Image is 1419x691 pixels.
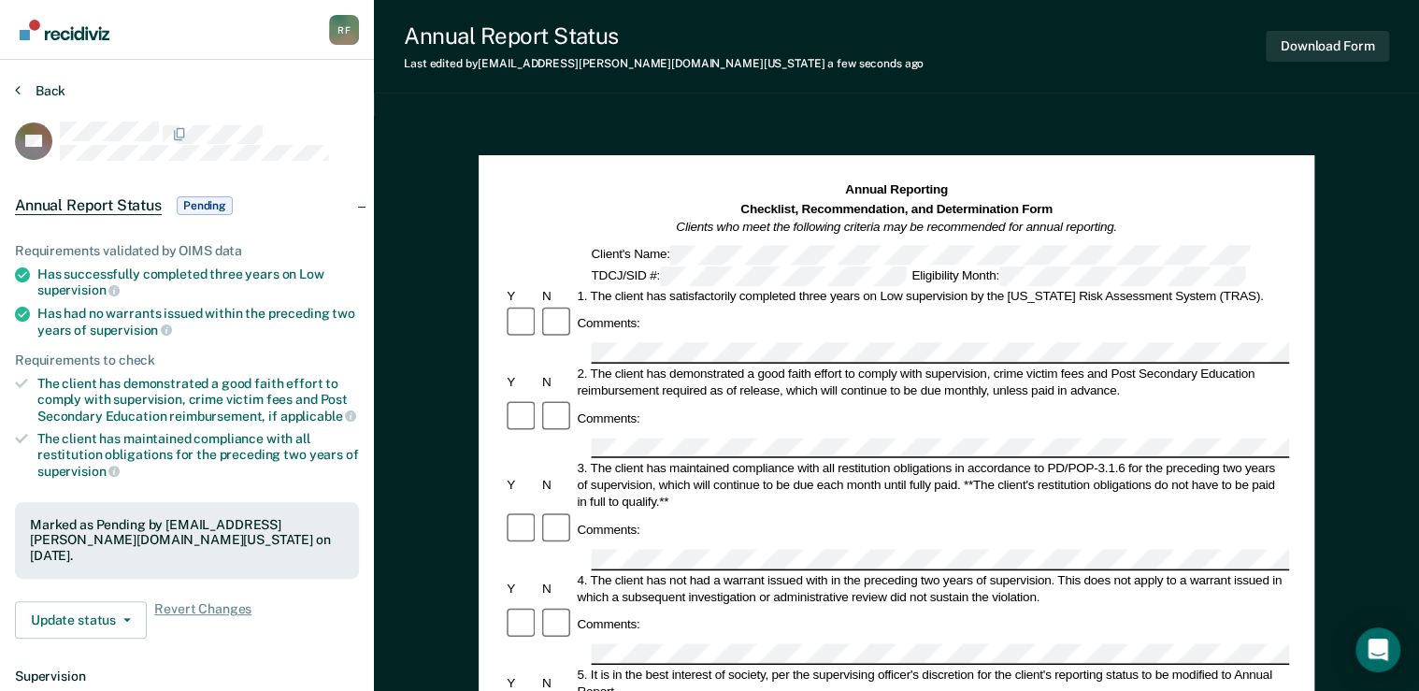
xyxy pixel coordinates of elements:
div: Eligibility Month: [909,266,1248,285]
button: Update status [15,601,147,639]
div: Has successfully completed three years on Low [37,266,359,298]
div: Has had no warrants issued within the preceding two years of [37,306,359,338]
span: Pending [177,196,233,215]
div: N [539,580,575,597]
div: Annual Report Status [404,22,924,50]
strong: Annual Reporting [845,182,948,196]
div: Y [504,580,539,597]
span: applicable [280,409,356,424]
div: Comments: [574,315,642,332]
div: N [539,373,575,390]
div: TDCJ/SID #: [588,266,909,285]
div: 3. The client has maintained compliance with all restitution obligations in accordance to PD/POP-... [574,460,1289,511]
button: Download Form [1266,31,1389,62]
span: a few seconds ago [827,57,924,70]
div: 2. The client has demonstrated a good faith effort to comply with supervision, crime victim fees ... [574,365,1289,398]
div: N [539,287,575,304]
div: The client has demonstrated a good faith effort to comply with supervision, crime victim fees and... [37,376,359,424]
span: Revert Changes [154,601,251,639]
div: Comments: [574,521,642,538]
div: Comments: [574,616,642,633]
span: Annual Report Status [15,196,162,215]
button: Profile dropdown button [329,15,359,45]
strong: Checklist, Recommendation, and Determination Form [740,201,1053,215]
em: Clients who meet the following criteria may be recommended for annual reporting. [676,220,1117,234]
img: Recidiviz [20,20,109,40]
div: Requirements validated by OIMS data [15,243,359,259]
div: 4. The client has not had a warrant issued with in the preceding two years of supervision. This d... [574,571,1289,605]
div: Marked as Pending by [EMAIL_ADDRESS][PERSON_NAME][DOMAIN_NAME][US_STATE] on [DATE]. [30,517,344,564]
span: supervision [37,282,120,297]
span: supervision [37,464,120,479]
div: R F [329,15,359,45]
div: 1. The client has satisfactorily completed three years on Low supervision by the [US_STATE] Risk ... [574,287,1289,304]
div: Requirements to check [15,353,359,368]
dt: Supervision [15,669,359,684]
div: Y [504,674,539,691]
div: The client has maintained compliance with all restitution obligations for the preceding two years of [37,431,359,479]
div: Comments: [574,410,642,426]
div: Last edited by [EMAIL_ADDRESS][PERSON_NAME][DOMAIN_NAME][US_STATE] [404,57,924,70]
div: Client's Name: [588,245,1252,265]
div: Open Intercom Messenger [1355,627,1400,672]
div: N [539,477,575,494]
div: N [539,674,575,691]
span: supervision [90,323,172,338]
button: Back [15,82,65,99]
div: Y [504,287,539,304]
div: Y [504,373,539,390]
div: Y [504,477,539,494]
